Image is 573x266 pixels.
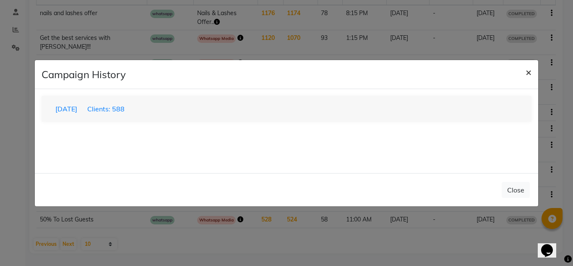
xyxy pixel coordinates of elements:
[502,182,530,198] button: Close
[526,66,531,78] span: ×
[50,101,130,117] button: [DATE]Clients: 588
[538,232,565,258] iframe: chat widget
[519,60,538,84] button: Close
[87,105,125,113] span: Clients: 588
[42,67,126,82] h4: Campaign History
